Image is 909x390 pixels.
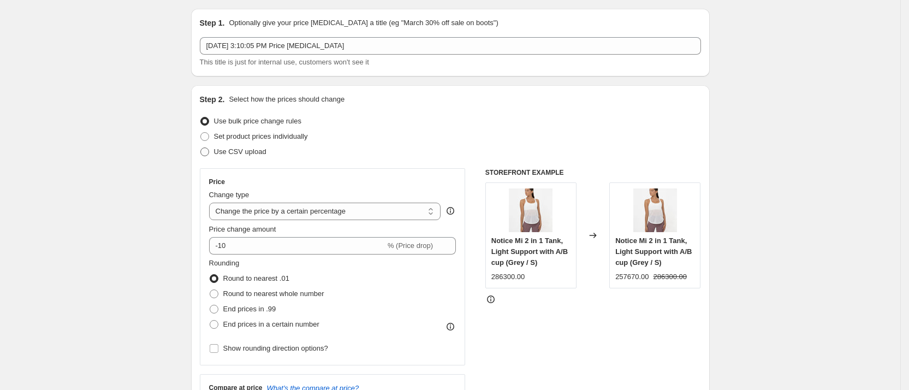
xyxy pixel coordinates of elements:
[491,237,568,267] span: Notice Mi 2 in 1 Tank, Light Support with A/B cup (Grey / S)
[223,305,276,313] span: End prices in .99
[615,237,692,267] span: Notice Mi 2 in 1 Tank, Light Support with A/B cup (Grey / S)
[223,274,289,282] span: Round to nearest .01
[633,188,677,232] img: White1_91ba7cdf-3fa1-4ddf-9294-e639d6b8e626_80x.jpg
[214,132,308,140] span: Set product prices individually
[200,58,369,66] span: This title is just for internal use, customers won't see it
[653,271,687,282] strike: 286300.00
[223,344,328,352] span: Show rounding direction options?
[223,320,319,328] span: End prices in a certain number
[214,117,301,125] span: Use bulk price change rules
[229,17,498,28] p: Optionally give your price [MEDICAL_DATA] a title (eg "March 30% off sale on boots")
[223,289,324,298] span: Round to nearest whole number
[209,178,225,186] h3: Price
[209,237,385,255] input: -15
[200,37,701,55] input: 30% off holiday sale
[209,259,240,267] span: Rounding
[445,205,456,216] div: help
[388,241,433,250] span: % (Price drop)
[229,94,344,105] p: Select how the prices should change
[214,147,266,156] span: Use CSV upload
[200,17,225,28] h2: Step 1.
[200,94,225,105] h2: Step 2.
[485,168,701,177] h6: STOREFRONT EXAMPLE
[209,225,276,233] span: Price change amount
[209,191,249,199] span: Change type
[615,271,649,282] div: 257670.00
[491,271,525,282] div: 286300.00
[509,188,552,232] img: White1_91ba7cdf-3fa1-4ddf-9294-e639d6b8e626_80x.jpg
